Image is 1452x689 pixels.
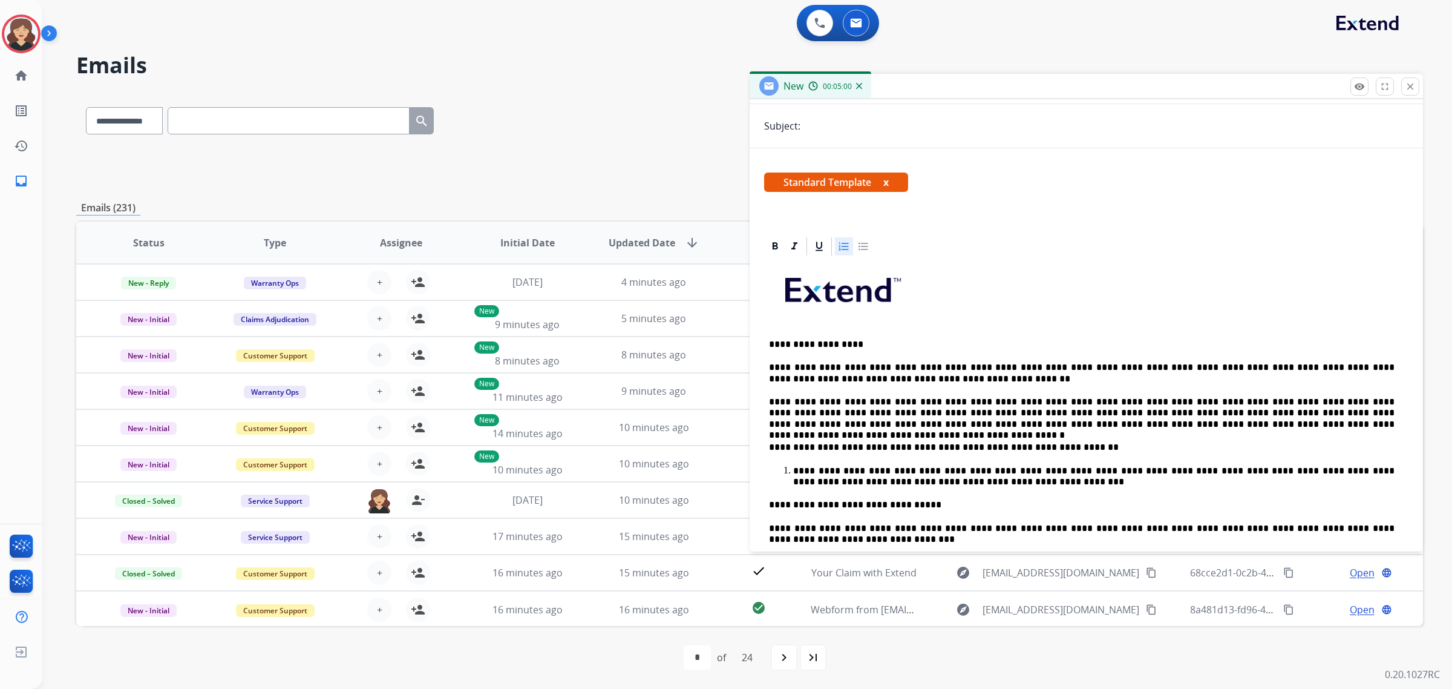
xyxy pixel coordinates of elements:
mat-icon: content_copy [1146,567,1157,578]
span: New - Initial [120,458,177,471]
mat-icon: list_alt [14,104,28,118]
span: Open [1350,602,1375,617]
mat-icon: last_page [806,650,820,665]
span: 68cce2d1-0c2b-4361-9389-30ac2cb65f1e [1190,566,1373,579]
span: + [377,565,382,580]
div: Italic [785,237,803,255]
p: New [474,414,499,426]
button: + [367,561,391,585]
mat-icon: language [1381,604,1392,615]
span: + [377,420,382,435]
img: avatar [4,17,38,51]
span: Warranty Ops [244,386,306,398]
mat-icon: person_remove [411,493,425,507]
span: 16 minutes ago [492,603,563,616]
span: 11 minutes ago [492,391,563,404]
span: 17 minutes ago [492,530,563,543]
span: Customer Support [236,349,315,362]
mat-icon: inbox [14,174,28,188]
mat-icon: person_add [411,602,425,617]
span: Standard Template [764,173,908,192]
span: Status [133,236,165,250]
mat-icon: content_copy [1146,604,1157,615]
mat-icon: content_copy [1283,567,1294,578]
span: 8 minutes ago [621,348,686,361]
span: + [377,529,382,544]
span: 15 minutes ago [619,530,689,543]
p: New [474,341,499,354]
button: + [367,343,391,367]
span: + [377,348,382,362]
span: [EMAIL_ADDRESS][DOMAIN_NAME] [983,565,1139,580]
p: 0.20.1027RC [1385,667,1440,682]
mat-icon: person_add [411,348,425,362]
mat-icon: remove_red_eye [1354,81,1365,92]
span: Claims Adjudication [234,313,316,326]
span: Open [1350,565,1375,580]
mat-icon: person_add [411,420,425,435]
span: Customer Support [236,604,315,617]
span: [DATE] [512,493,543,507]
span: + [377,275,382,289]
span: Customer Support [236,422,315,435]
mat-icon: language [1381,567,1392,578]
h2: Emails [76,53,1423,77]
span: New - Initial [120,604,177,617]
mat-icon: search [414,114,429,128]
button: + [367,524,391,549]
span: Warranty Ops [244,277,306,289]
span: + [377,311,382,326]
div: Ordered List [835,237,853,255]
span: 4 minutes ago [621,275,686,289]
span: New - Initial [120,386,177,398]
p: New [474,378,499,390]
button: + [367,415,391,440]
button: + [367,306,391,331]
span: New [783,79,803,93]
span: Customer Support [236,458,315,471]
span: 10 minutes ago [619,493,689,507]
div: Bold [766,237,784,255]
span: New - Initial [120,313,177,326]
span: New - Initial [120,422,177,435]
span: Customer Support [236,567,315,580]
span: 16 minutes ago [619,603,689,616]
span: Closed – Solved [115,567,182,580]
span: 10 minutes ago [492,463,563,476]
mat-icon: history [14,139,28,153]
span: 14 minutes ago [492,427,563,440]
img: agent-avatar [367,488,391,513]
mat-icon: check [751,564,766,578]
mat-icon: home [14,68,28,83]
p: Emails (231) [76,200,140,216]
span: 9 minutes ago [621,384,686,398]
mat-icon: person_add [411,565,425,580]
mat-icon: explore [956,565,970,580]
span: Service Support [241,531,310,544]
span: [EMAIL_ADDRESS][DOMAIN_NAME] [983,602,1139,617]
span: New - Reply [121,277,176,289]
span: 9 minutes ago [495,318,560,331]
mat-icon: navigate_next [777,650,791,665]
mat-icon: person_add [411,384,425,398]
button: + [367,598,391,622]
span: Initial Date [500,236,555,250]
div: of [717,650,726,665]
span: 15 minutes ago [619,566,689,579]
span: Closed – Solved [115,495,182,507]
span: + [377,457,382,471]
span: Your Claim with Extend [811,566,917,579]
p: Subject: [764,119,800,133]
span: 5 minutes ago [621,312,686,325]
span: 16 minutes ago [492,566,563,579]
span: 8 minutes ago [495,354,560,368]
span: Type [264,236,286,250]
mat-icon: content_copy [1283,604,1294,615]
mat-icon: person_add [411,529,425,544]
mat-icon: person_add [411,457,425,471]
span: + [377,602,382,617]
button: + [367,452,391,476]
span: 10 minutes ago [619,457,689,470]
button: x [883,175,889,190]
mat-icon: close [1405,81,1416,92]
